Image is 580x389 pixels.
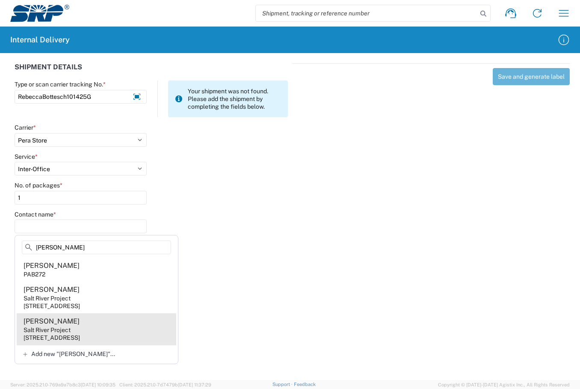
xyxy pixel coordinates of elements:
[24,270,45,278] div: PAB272
[24,334,80,341] div: [STREET_ADDRESS]
[15,124,36,131] label: Carrier
[10,5,69,22] img: srp
[438,381,570,389] span: Copyright © [DATE]-[DATE] Agistix Inc., All Rights Reserved
[24,261,80,270] div: [PERSON_NAME]
[272,382,294,387] a: Support
[178,382,211,387] span: [DATE] 11:37:29
[188,87,281,110] span: Your shipment was not found. Please add the shipment by completing the fields below.
[256,5,477,21] input: Shipment, tracking or reference number
[24,285,80,294] div: [PERSON_NAME]
[24,302,80,310] div: [STREET_ADDRESS]
[24,317,80,326] div: [PERSON_NAME]
[15,181,62,189] label: No. of packages
[31,350,115,358] span: Add new "[PERSON_NAME]"...
[15,80,106,88] label: Type or scan carrier tracking No.
[15,153,38,160] label: Service
[24,326,71,334] div: Salt River Project
[15,63,288,80] div: SHIPMENT DETAILS
[294,382,316,387] a: Feedback
[10,35,70,45] h2: Internal Delivery
[15,211,56,218] label: Contact name
[81,382,115,387] span: [DATE] 10:09:35
[10,382,115,387] span: Server: 2025.21.0-769a9a7b8c3
[24,294,71,302] div: Salt River Project
[119,382,211,387] span: Client: 2025.21.0-7d7479b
